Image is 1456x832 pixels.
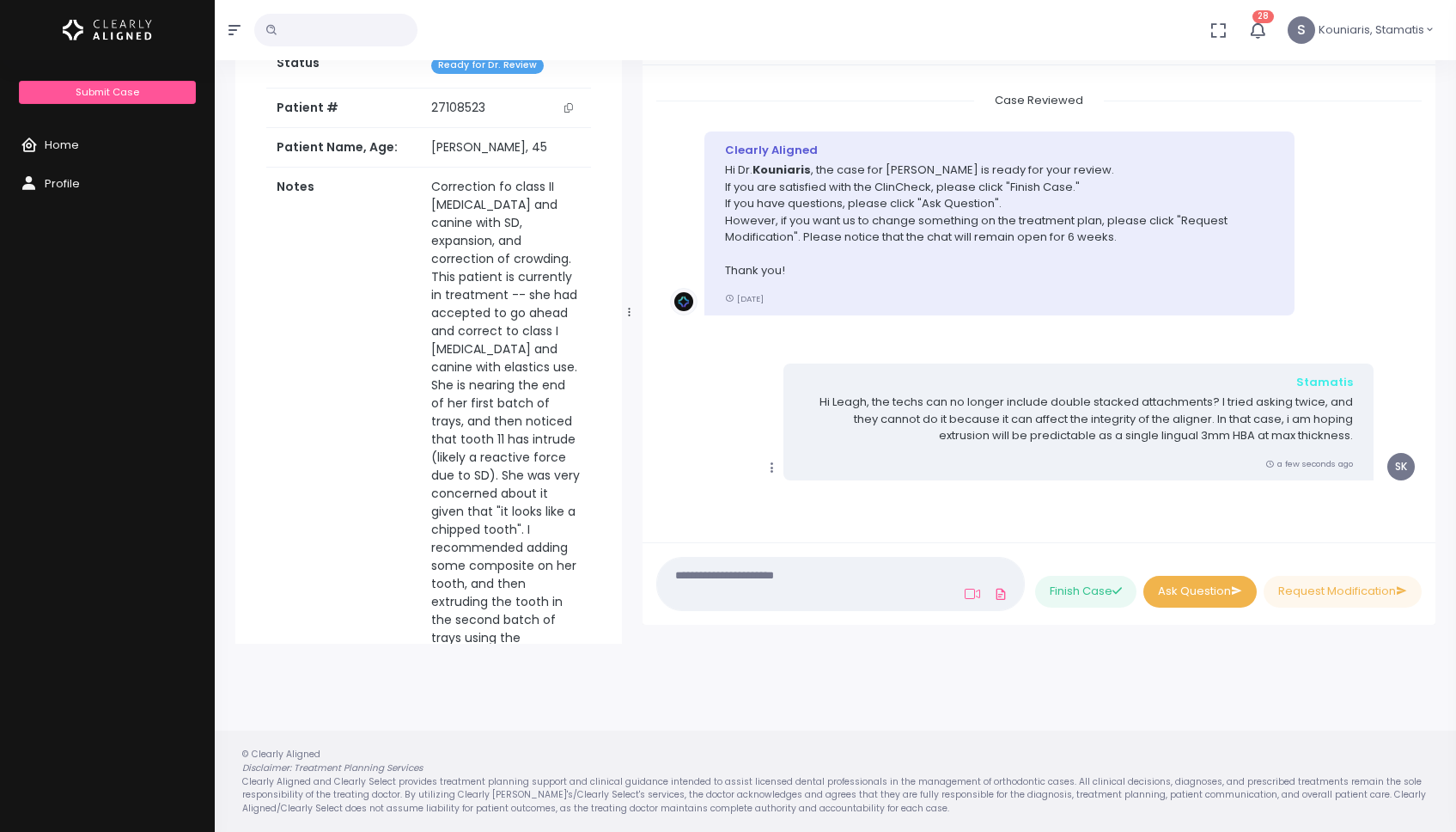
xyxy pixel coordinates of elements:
span: Submit Case [76,85,139,99]
img: Logo Horizontal [63,12,152,48]
a: Add Loom Video [961,587,984,601]
button: Finish Case [1035,576,1136,608]
button: Ask Question [1143,576,1257,608]
span: Kouniaris, Stamatis [1319,21,1424,39]
div: Clearly Aligned [725,142,1274,159]
button: Request Modification [1264,576,1422,608]
th: Patient # [266,88,421,128]
a: Add Files [990,578,1011,609]
span: SK [1387,453,1415,480]
div: © Clearly Aligned Clearly Aligned and Clearly Select provides treatment planning support and clin... [225,748,1446,815]
p: Hi Leagh, the techs can no longer include double stacked attachments? I tried asking twice, and t... [804,394,1353,444]
span: Home [45,137,79,153]
small: [DATE] [725,293,764,304]
b: Kouniaris [752,162,811,178]
p: Hi Dr. , the case for [PERSON_NAME] is ready for your review. If you are satisfied with the ClinC... [725,162,1274,279]
em: Disclaimer: Treatment Planning Services [242,762,423,774]
td: 27108523 [421,89,591,128]
span: S [1288,16,1315,44]
small: a few seconds ago [1265,458,1353,469]
th: Patient Name, Age: [266,128,421,168]
span: Profile [45,175,80,192]
span: Case Reviewed [974,87,1104,113]
span: Ready for Dr. Review [431,58,544,74]
div: Stamatis [804,374,1353,391]
td: [PERSON_NAME], 45 [421,128,591,168]
th: Status [266,44,421,88]
span: 28 [1252,10,1274,23]
a: Submit Case [19,81,195,104]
